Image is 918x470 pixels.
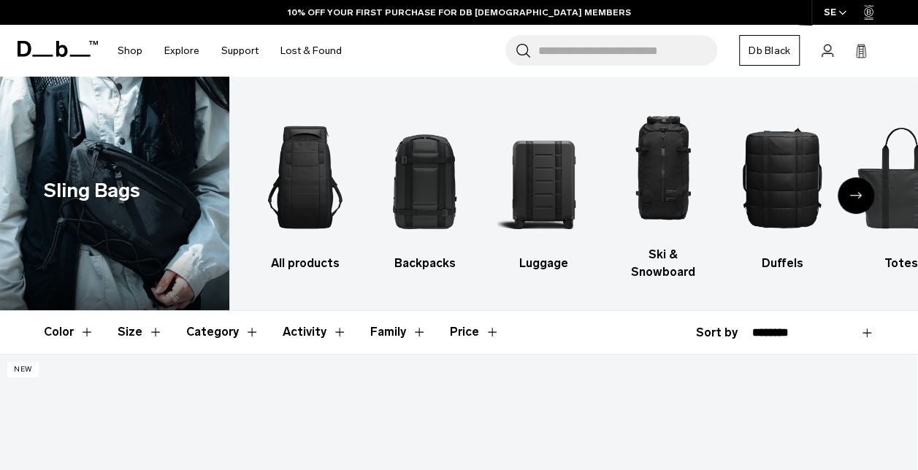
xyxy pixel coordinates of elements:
[616,246,710,281] h3: Ski & Snowboard
[735,107,829,272] a: Db Duffels
[735,255,829,272] h3: Duffels
[370,311,427,353] button: Toggle Filter
[186,311,259,353] button: Toggle Filter
[221,25,259,77] a: Support
[378,107,471,272] a: Db Backpacks
[118,25,142,77] a: Shop
[616,99,710,281] li: 4 / 10
[288,6,631,19] a: 10% OFF YOUR FIRST PURCHASE FOR DB [DEMOGRAPHIC_DATA] MEMBERS
[616,99,710,281] a: Db Ski & Snowboard
[259,107,352,247] img: Db
[44,176,140,206] h1: Sling Bags
[283,311,347,353] button: Toggle Filter
[378,107,471,272] li: 2 / 10
[497,255,591,272] h3: Luggage
[739,35,800,66] a: Db Black
[259,255,352,272] h3: All products
[616,99,710,239] img: Db
[735,107,829,247] img: Db
[450,311,500,353] button: Toggle Price
[259,107,352,272] a: Db All products
[164,25,199,77] a: Explore
[378,255,471,272] h3: Backpacks
[280,25,342,77] a: Lost & Found
[378,107,471,247] img: Db
[107,25,353,77] nav: Main Navigation
[7,362,39,377] p: New
[735,107,829,272] li: 5 / 10
[497,107,591,247] img: Db
[497,107,591,272] li: 3 / 10
[259,107,352,272] li: 1 / 10
[118,311,163,353] button: Toggle Filter
[838,177,874,214] div: Next slide
[44,311,94,353] button: Toggle Filter
[497,107,591,272] a: Db Luggage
